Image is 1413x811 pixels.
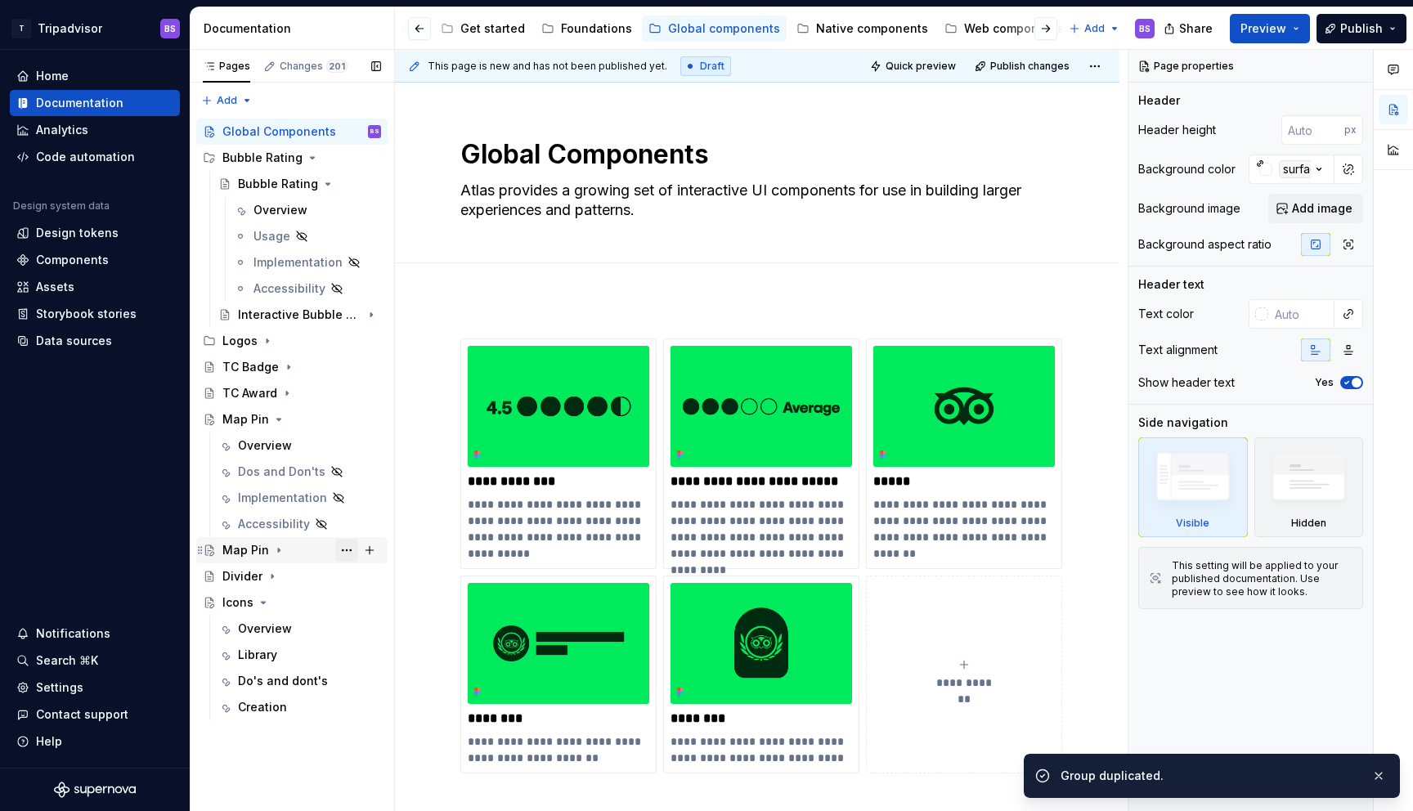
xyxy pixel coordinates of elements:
div: BS [164,22,176,35]
span: Add image [1292,200,1352,217]
button: Add [196,89,258,112]
div: Library [238,647,277,663]
div: Interactive Bubble Rating [238,307,361,323]
a: Usage [227,223,388,249]
button: Publish changes [970,55,1077,78]
span: This page is new and has not been published yet. [428,60,667,73]
div: Get started [460,20,525,37]
a: Storybook stories [10,301,180,327]
div: Documentation [204,20,388,37]
div: Settings [36,679,83,696]
a: Assets [10,274,180,300]
div: Map Pin [222,411,269,428]
svg: Supernova Logo [54,782,136,798]
button: TTripadvisorBS [3,11,186,46]
div: Global components [668,20,780,37]
a: Bubble Rating [212,171,388,197]
a: Accessibility [212,511,388,537]
a: Get started [434,16,532,42]
div: Web components [964,20,1064,37]
div: Contact support [36,706,128,723]
div: This setting will be applied to your published documentation. Use preview to see how it looks. [1172,559,1352,598]
a: Components [10,247,180,273]
button: Help [10,728,180,755]
button: Add image [1268,194,1363,223]
div: Text color [1138,306,1194,322]
a: Global ComponentsBS [196,119,388,145]
div: Creation [238,699,287,715]
div: BS [370,123,379,140]
button: Search ⌘K [10,647,180,674]
a: Library [212,642,388,668]
a: Native components [790,16,935,42]
a: Settings [10,674,180,701]
span: Preview [1240,20,1286,37]
a: Analytics [10,117,180,143]
a: Icons [196,589,388,616]
a: Global components [642,16,787,42]
div: Logos [222,333,258,349]
a: Design tokens [10,220,180,246]
div: Components [36,252,109,268]
div: Help [36,733,62,750]
div: Bubble Rating [196,145,388,171]
div: Hidden [1254,437,1364,537]
button: Quick preview [865,55,963,78]
div: Side navigation [1138,414,1228,431]
div: surface [1279,160,1328,178]
div: Home [36,68,69,84]
div: Foundations [561,20,632,37]
div: Do's and dont's [238,673,328,689]
a: Overview [212,432,388,459]
div: T [11,19,31,38]
div: TC Award [222,385,277,401]
button: Publish [1317,14,1406,43]
span: Publish changes [990,60,1070,73]
div: Divider [222,568,262,585]
div: Background image [1138,200,1240,217]
input: Auto [1268,299,1334,329]
div: Group duplicated. [1061,768,1358,784]
span: 201 [326,60,348,73]
a: Foundations [535,16,639,42]
div: Show header text [1138,374,1235,391]
div: Accessibility [238,516,310,532]
div: Native components [816,20,928,37]
div: BS [1139,22,1151,35]
img: 0313045e-187e-4cd7-98e1-07bf787ca2af.png [671,346,852,467]
label: Yes [1315,376,1334,389]
a: Overview [227,197,388,223]
div: Implementation [253,254,343,271]
div: Header text [1138,276,1204,293]
a: Dos and Don'ts [212,459,388,485]
div: Logos [196,328,388,354]
a: Code automation [10,144,180,170]
div: Background aspect ratio [1138,236,1272,253]
a: Implementation [212,485,388,511]
span: Share [1179,20,1213,37]
div: Visible [1176,517,1209,530]
textarea: Atlas provides a growing set of interactive UI components for use in building larger experiences ... [457,177,1051,223]
a: Web components [938,16,1070,42]
a: Map Pin [196,537,388,563]
a: Interactive Bubble Rating [212,302,388,328]
div: Documentation [36,95,123,111]
div: Page tree [263,12,919,45]
button: Notifications [10,621,180,647]
a: Accessibility [227,276,388,302]
button: Contact support [10,701,180,728]
div: Pages [203,60,250,73]
div: Bubble Rating [238,176,318,192]
button: Preview [1230,14,1310,43]
div: Design tokens [36,225,119,241]
a: Creation [212,694,388,720]
div: Header height [1138,122,1216,138]
div: Design system data [13,199,110,213]
div: TC Badge [222,359,279,375]
div: Changes [280,60,348,73]
div: Overview [238,437,292,454]
span: Add [1084,22,1105,35]
span: Publish [1340,20,1383,37]
a: Documentation [10,90,180,116]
